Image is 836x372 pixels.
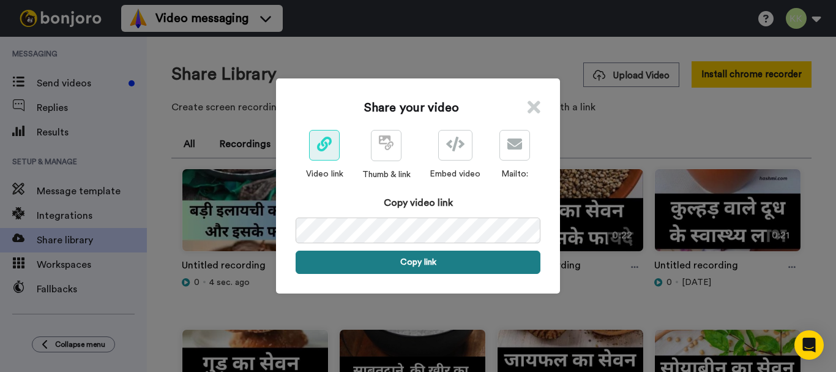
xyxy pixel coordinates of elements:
[296,251,540,274] button: Copy link
[499,168,530,180] div: Mailto:
[794,330,824,360] div: Open Intercom Messenger
[362,169,411,181] div: Thumb & link
[430,168,480,180] div: Embed video
[364,99,459,116] h1: Share your video
[306,168,343,180] div: Video link
[296,195,540,210] div: Copy video link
